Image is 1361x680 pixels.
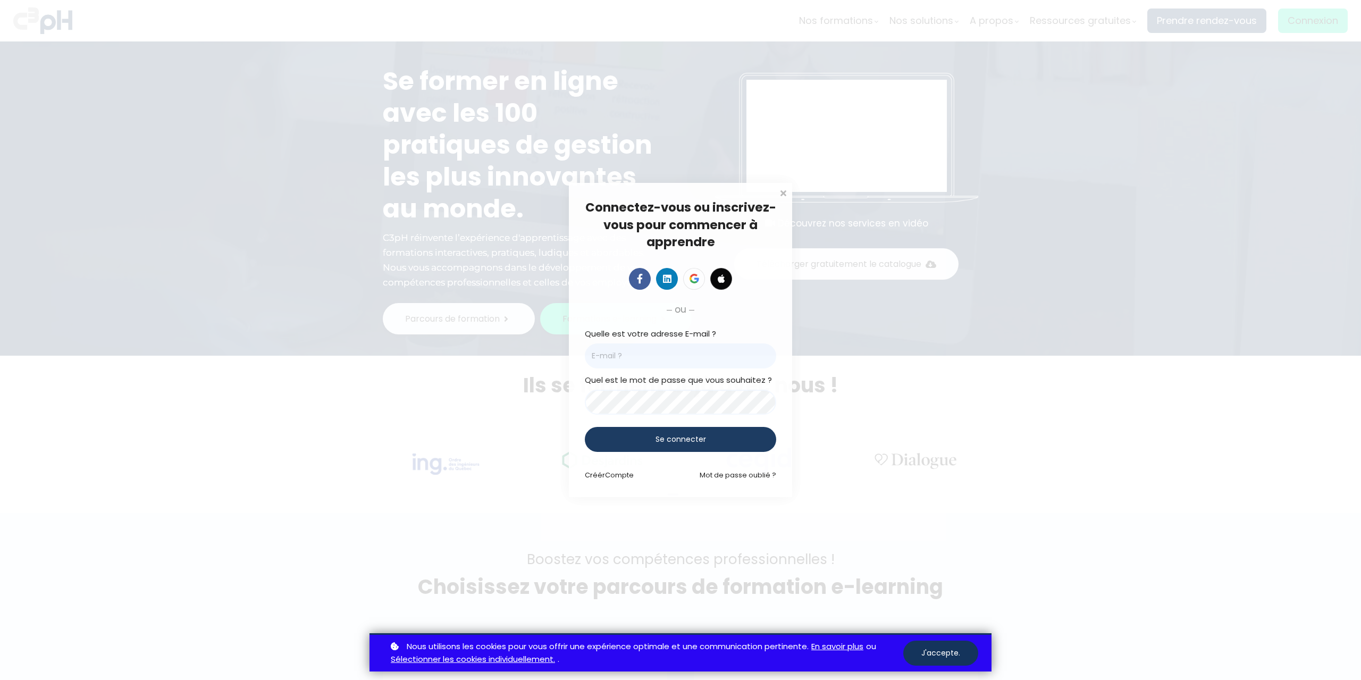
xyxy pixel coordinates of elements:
span: Connectez-vous ou inscrivez-vous pour commencer à apprendre [585,199,776,250]
span: Compte [605,470,634,480]
span: ou [675,302,686,317]
a: En savoir plus [811,640,863,653]
a: CréérCompte [585,470,634,480]
button: J'accepte. [903,641,978,666]
input: E-mail ? [585,343,776,368]
p: ou . [388,640,903,667]
span: Se connecter [656,434,706,445]
a: Sélectionner les cookies individuellement. [391,653,555,666]
a: Mot de passe oublié ? [700,470,776,480]
span: Nous utilisons les cookies pour vous offrir une expérience optimale et une communication pertinente. [407,640,809,653]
